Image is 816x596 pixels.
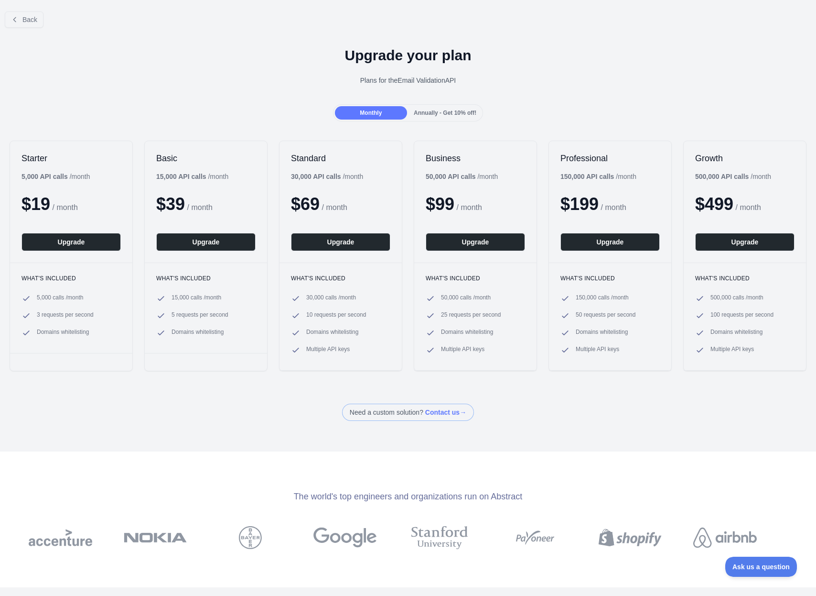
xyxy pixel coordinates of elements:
span: / month [322,203,347,211]
button: Upgrade [426,233,525,251]
span: $ 99 [426,194,454,214]
span: $ 199 [560,194,599,214]
button: Upgrade [291,233,390,251]
span: / month [601,203,626,211]
button: Upgrade [560,233,660,251]
iframe: Toggle Customer Support [725,557,797,577]
span: / month [457,203,482,211]
span: $ 69 [291,194,320,214]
